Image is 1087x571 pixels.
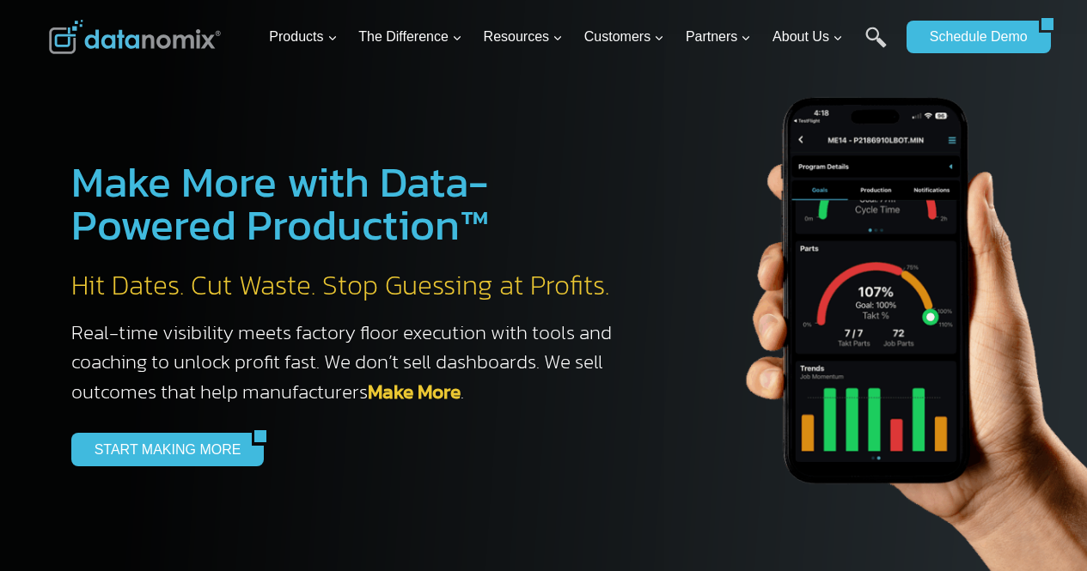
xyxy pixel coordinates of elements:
a: START MAKING MORE [71,433,253,465]
span: About Us [773,26,843,48]
a: Schedule Demo [907,21,1039,53]
a: Make More [368,377,461,406]
span: The Difference [358,26,462,48]
a: Search [865,27,887,65]
h1: Make More with Data-Powered Production™ [71,161,630,246]
h2: Hit Dates. Cut Waste. Stop Guessing at Profits. [71,268,630,304]
span: Resources [484,26,563,48]
h3: Real-time visibility meets factory floor execution with tools and coaching to unlock profit fast.... [71,318,630,407]
span: Products [269,26,337,48]
span: Customers [584,26,664,48]
span: Partners [686,26,751,48]
nav: Primary Navigation [262,9,898,65]
img: Datanomix [49,20,221,54]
